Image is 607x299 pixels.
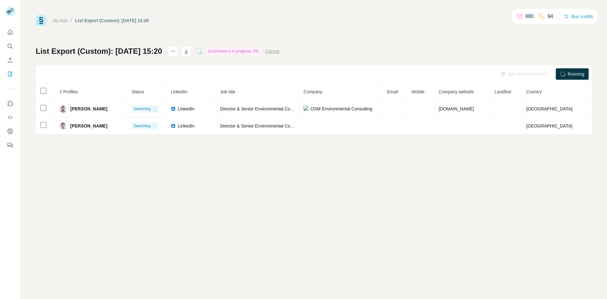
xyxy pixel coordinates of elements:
[71,17,72,24] li: /
[171,89,187,94] span: LinkedIn
[303,106,309,112] img: company-logo
[59,89,78,94] span: 2 Profiles
[36,15,46,26] img: Surfe Logo
[438,89,474,94] span: Company website
[548,13,553,20] p: 94
[266,48,279,54] button: Cancel
[132,89,144,94] span: Status
[5,112,15,123] button: Use Surfe API
[178,123,194,129] span: LinkedIn
[5,54,15,66] button: Enrich CSV
[168,46,178,56] button: actions
[526,106,573,111] span: [GEOGRAPHIC_DATA]
[178,106,194,112] span: LinkedIn
[5,126,15,137] button: Dashboard
[494,89,511,94] span: Landline
[59,105,67,113] img: Avatar
[59,122,67,130] img: Avatar
[5,98,15,109] button: Use Surfe on LinkedIn
[525,13,534,20] p: 980
[412,89,425,94] span: Mobile
[310,106,372,112] span: OSM Environmental Consulting
[220,106,306,111] span: Director & Senior Environmental Consultant
[133,106,150,112] span: Searching
[36,46,162,56] h1: List Export (Custom): [DATE] 15:20
[70,123,107,129] span: [PERSON_NAME]
[564,12,593,21] button: Buy credits
[438,106,474,111] span: [DOMAIN_NAME]
[5,140,15,151] button: Feedback
[220,89,235,94] span: Job title
[5,40,15,52] button: Search
[220,123,306,128] span: Director & Senior Environmental Consultant
[526,123,573,128] span: [GEOGRAPHIC_DATA]
[70,106,107,112] span: [PERSON_NAME]
[171,106,176,111] img: LinkedIn logo
[568,71,584,77] span: Running
[5,68,15,80] button: My lists
[5,27,15,38] button: Quick start
[53,18,68,23] a: My lists
[303,89,322,94] span: Company
[75,17,149,24] div: List Export (Custom): [DATE] 15:20
[387,89,398,94] span: Email
[171,123,176,128] img: LinkedIn logo
[133,123,150,129] span: Searching
[526,89,542,94] span: Country
[206,47,261,55] div: Enrichment is in progress: 0%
